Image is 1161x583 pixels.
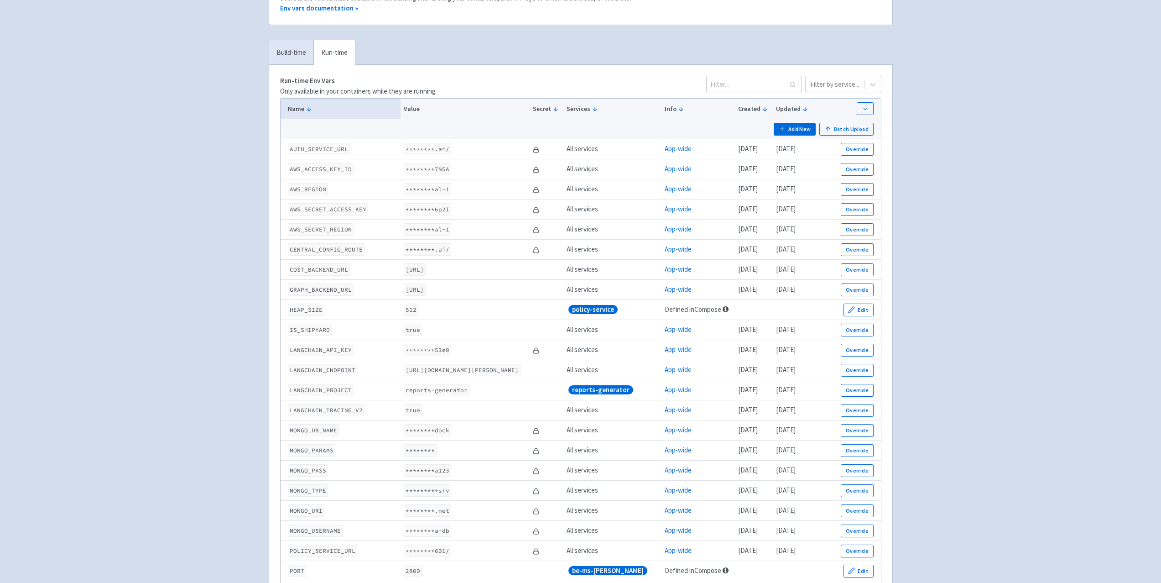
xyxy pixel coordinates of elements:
td: All services [563,260,661,280]
td: All services [563,220,661,240]
a: Defined in Compose [665,566,721,575]
code: AWS_ACCESS_KEY_ID [288,163,354,175]
time: [DATE] [738,486,758,494]
button: Override [841,364,873,377]
time: [DATE] [776,425,796,434]
td: All services [563,139,661,159]
a: App-wide [665,164,692,173]
button: Add New [774,123,816,136]
time: [DATE] [776,385,796,394]
time: [DATE] [738,225,758,233]
code: AUTH_SERVICE_URL [288,143,350,155]
button: Override [841,484,873,497]
code: LANGCHAIN_ENDPOINT [288,364,357,376]
code: MONGO_PARAMS [288,444,335,457]
code: COST_BACKEND_URL [288,263,350,276]
span: be-ms-[PERSON_NAME] [572,566,644,575]
time: [DATE] [776,466,796,474]
code: PORT [288,565,306,577]
a: App-wide [665,184,692,193]
code: AWS_SECRET_ACCESS_KEY [288,203,368,215]
td: All services [563,240,661,260]
button: Services [567,104,659,114]
time: [DATE] [738,466,758,474]
time: [DATE] [776,526,796,535]
button: Override [841,203,873,216]
a: App-wide [665,405,692,414]
code: POLICY_SERVICE_URL [288,545,357,557]
time: [DATE] [738,184,758,193]
a: App-wide [665,446,692,454]
a: App-wide [665,385,692,394]
button: Override [841,525,873,537]
code: LANGCHAIN_TRACING_V2 [288,404,364,416]
time: [DATE] [738,405,758,414]
td: All services [563,541,661,561]
time: [DATE] [738,325,758,334]
button: Created [738,104,770,114]
time: [DATE] [776,345,796,354]
button: Override [841,223,873,236]
a: App-wide [665,285,692,294]
code: LANGCHAIN_PROJECT [288,384,354,396]
code: MONGO_URI [288,504,324,517]
td: All services [563,420,661,441]
a: App-wide [665,345,692,354]
time: [DATE] [776,405,796,414]
td: All services [563,400,661,420]
button: Edit [843,304,874,316]
td: All services [563,461,661,481]
time: [DATE] [738,365,758,374]
button: Batch Upload [819,123,874,136]
a: Env vars documentation » [280,4,358,12]
button: Override [841,404,873,417]
td: All services [563,481,661,501]
code: AWS_SECRET_REGION [288,223,354,236]
button: Override [841,284,873,296]
a: App-wide [665,265,692,273]
code: HEAP_SIZE [288,304,324,316]
time: [DATE] [738,285,758,294]
button: Override [841,324,873,336]
code: AWS_REGION [288,183,328,195]
time: [DATE] [776,506,796,515]
code: IS_SHIPYARD [288,324,332,336]
button: Override [841,163,873,176]
button: Info [665,104,732,114]
time: [DATE] [776,184,796,193]
time: [DATE] [738,425,758,434]
button: Override [841,504,873,517]
code: [URL] [404,284,426,296]
time: [DATE] [738,446,758,454]
span: reports-generator [572,385,630,394]
button: Override [841,143,873,156]
th: Value [401,99,530,119]
td: All services [563,159,661,179]
a: App-wide [665,425,692,434]
button: Override [841,263,873,276]
time: [DATE] [776,265,796,273]
td: All services [563,179,661,200]
time: [DATE] [776,285,796,294]
time: [DATE] [738,385,758,394]
a: App-wide [665,325,692,334]
a: Run-time [313,40,355,65]
button: Updated [776,104,811,114]
a: App-wide [665,506,692,515]
code: LANGCHAIN_API_KEY [288,344,354,356]
button: Override [841,464,873,477]
p: Only available in your containers while they are running [280,86,436,97]
time: [DATE] [776,245,796,253]
a: App-wide [665,486,692,494]
time: [DATE] [738,164,758,173]
a: App-wide [665,466,692,474]
a: Defined in Compose [665,305,721,314]
time: [DATE] [776,446,796,454]
a: App-wide [665,144,692,153]
code: CENTRAL_CONFIG_ROUTE [288,243,364,256]
time: [DATE] [776,486,796,494]
strong: Run-time Env Vars [280,76,335,85]
button: Override [841,424,873,437]
button: Name [288,104,398,114]
code: 512 [404,304,418,316]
